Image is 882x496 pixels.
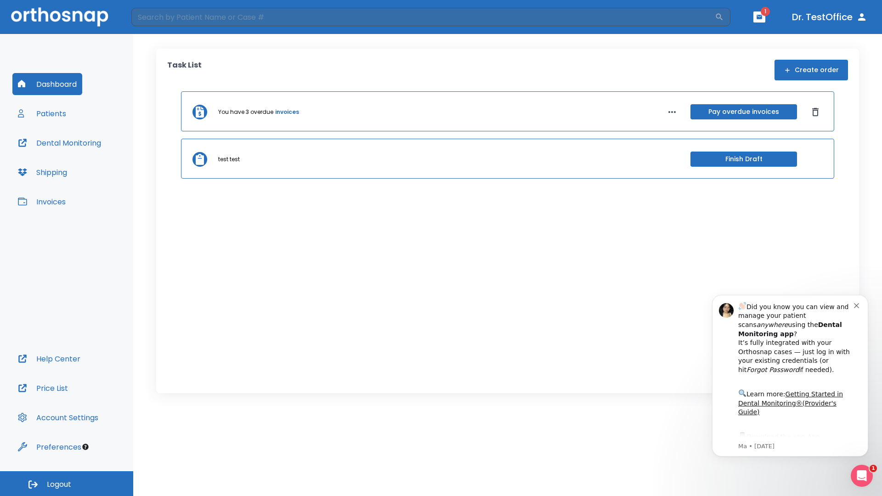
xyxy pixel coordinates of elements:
[12,161,73,183] button: Shipping
[775,60,848,80] button: Create order
[131,8,715,26] input: Search by Patient Name or Case #
[218,108,273,116] p: You have 3 overdue
[12,348,86,370] button: Help Center
[40,161,156,169] p: Message from Ma, sent 2w ago
[870,465,877,472] span: 1
[12,377,73,399] button: Price List
[40,150,156,197] div: Download the app: | ​ Let us know if you need help getting started!
[698,281,882,471] iframe: Intercom notifications message
[12,191,71,213] button: Invoices
[40,152,122,169] a: App Store
[12,406,104,428] button: Account Settings
[11,7,108,26] img: Orthosnap
[275,108,299,116] a: invoices
[167,60,202,80] p: Task List
[851,465,873,487] iframe: Intercom live chat
[81,443,90,451] div: Tooltip anchor
[788,9,871,25] button: Dr. TestOffice
[12,73,82,95] button: Dashboard
[12,436,87,458] button: Preferences
[12,102,72,124] button: Patients
[690,152,797,167] button: Finish Draft
[761,7,770,16] span: 1
[47,479,71,490] span: Logout
[690,104,797,119] button: Pay overdue invoices
[218,155,240,163] p: test test
[156,20,163,27] button: Dismiss notification
[12,132,107,154] button: Dental Monitoring
[808,105,823,119] button: Dismiss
